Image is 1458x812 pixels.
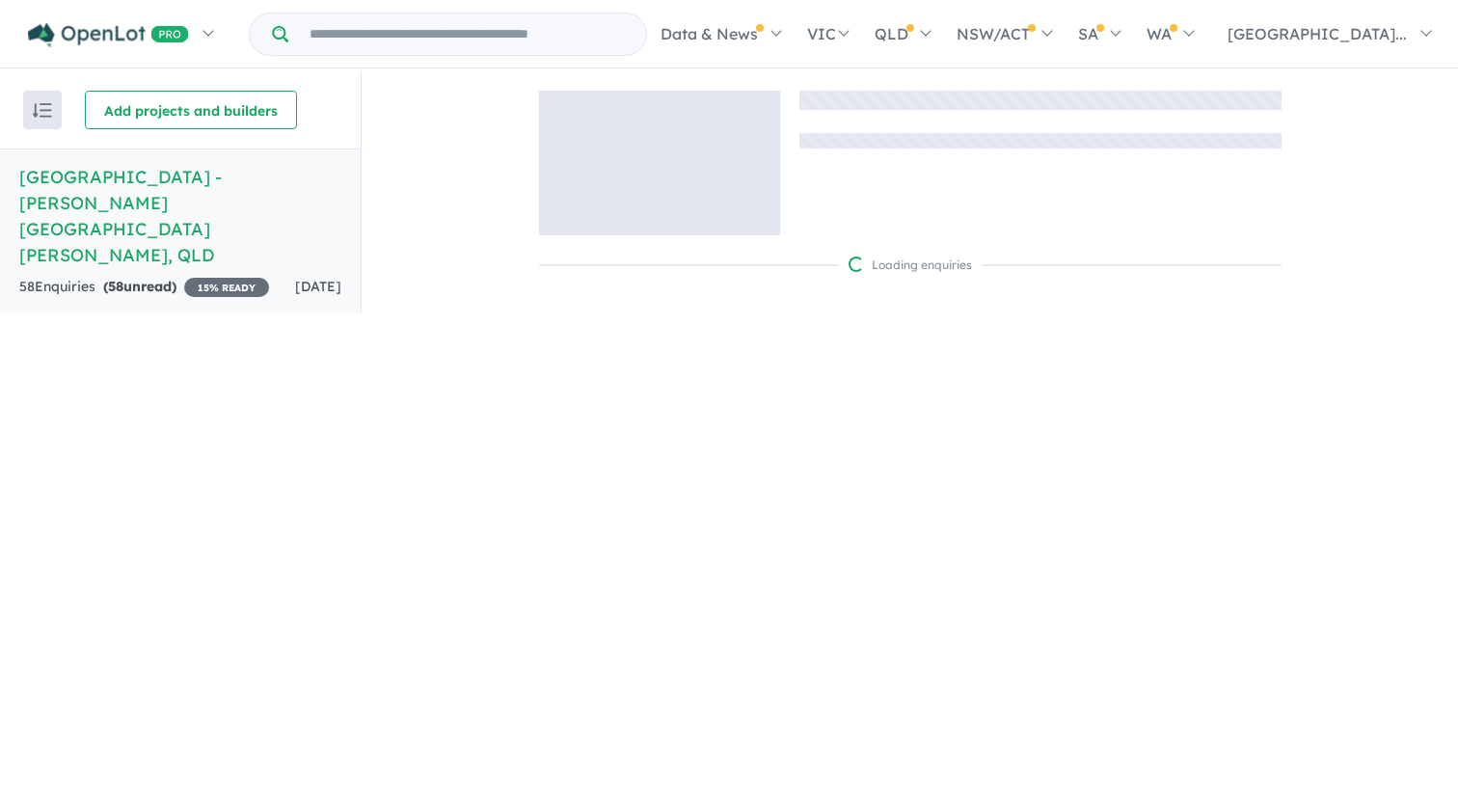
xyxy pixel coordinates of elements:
strong: ( unread) [103,278,176,295]
span: [GEOGRAPHIC_DATA]... [1228,24,1407,43]
span: 15 % READY [184,278,269,297]
span: 58 [108,278,123,295]
img: Openlot PRO Logo White [28,23,189,47]
h5: [GEOGRAPHIC_DATA] - [PERSON_NAME][GEOGRAPHIC_DATA][PERSON_NAME] , QLD [19,164,341,268]
span: [DATE] [295,278,341,295]
div: Loading enquiries [849,256,972,275]
img: sort.svg [33,103,52,118]
div: 58 Enquir ies [19,276,269,299]
input: Try estate name, suburb, builder or developer [292,14,642,55]
button: Add projects and builders [85,91,297,129]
